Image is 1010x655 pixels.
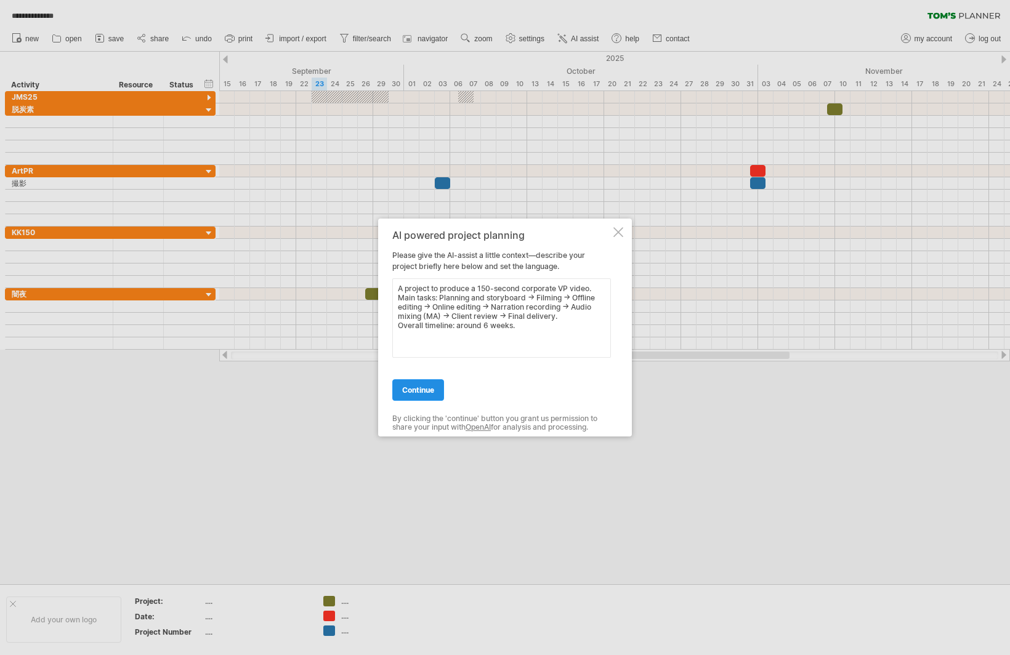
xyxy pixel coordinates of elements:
div: AI powered project planning [392,230,611,241]
div: By clicking the 'continue' button you grant us permission to share your input with for analysis a... [392,414,611,432]
a: continue [392,379,444,401]
div: Please give the AI-assist a little context—describe your project briefly here below and set the l... [392,230,611,425]
span: continue [402,385,434,395]
a: OpenAI [466,423,491,432]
